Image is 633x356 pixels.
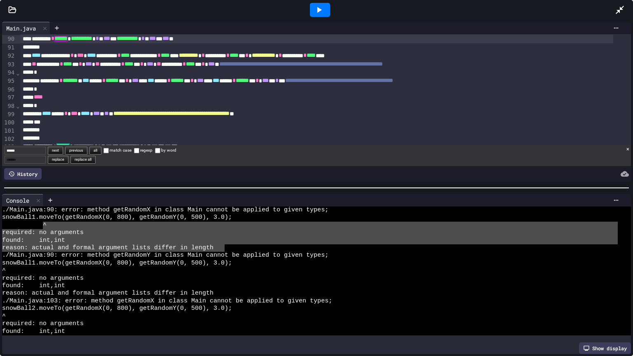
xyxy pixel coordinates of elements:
span: ./Main.java:90: error: method getRandomX in class Main cannot be applied to given types; [2,206,328,214]
span: ./Main.java:103: error: method getRandomX in class Main cannot be applied to given types; [2,297,332,305]
span: snowBall1.moveTo(getRandomX(0, 800), getRandomY(0, 500), 3.0); [2,260,232,267]
div: Chat with us now!Close [3,3,57,52]
span: snowBall1.moveTo(getRandomX(0, 800), getRandomY(0, 500), 3.0); [2,214,232,221]
span: ./Main.java:90: error: method getRandomY in class Main cannot be applied to given types; [2,252,328,259]
span: snowBall2.moveTo(getRandomX(0, 800), getRandomY(0, 500), 3.0); [2,305,232,312]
